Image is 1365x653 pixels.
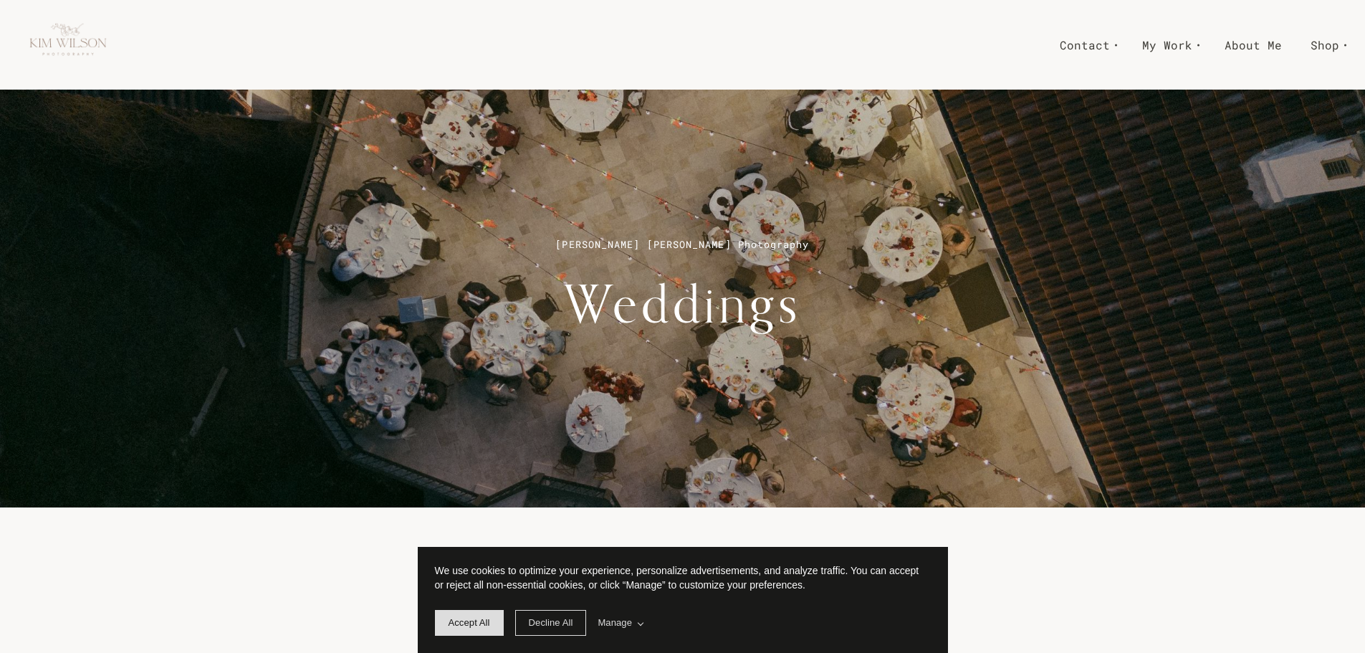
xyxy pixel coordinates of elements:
span: We use cookies to optimize your experience, personalize advertisements, and analyze traffic. You ... [435,565,919,591]
span: [PERSON_NAME] [647,237,732,253]
span: Manage [598,616,643,630]
span: Accept All [449,617,490,628]
span: deny cookie message [515,610,587,636]
span: My Work [1142,34,1192,55]
span: Decline All [529,617,573,628]
div: cookieconsent [418,547,948,653]
span: Shop [1311,34,1339,55]
span: [PERSON_NAME] [555,237,640,253]
span: allow cookie message [435,610,504,636]
a: Shop [1296,32,1357,57]
a: About Me [1210,32,1296,57]
a: Contact [1045,32,1128,57]
span: Contact [1060,34,1110,55]
a: My Work [1128,32,1210,57]
img: Kim Wilson Photography [29,6,107,85]
span: Weddings [564,270,801,338]
span: Photography [738,237,810,253]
